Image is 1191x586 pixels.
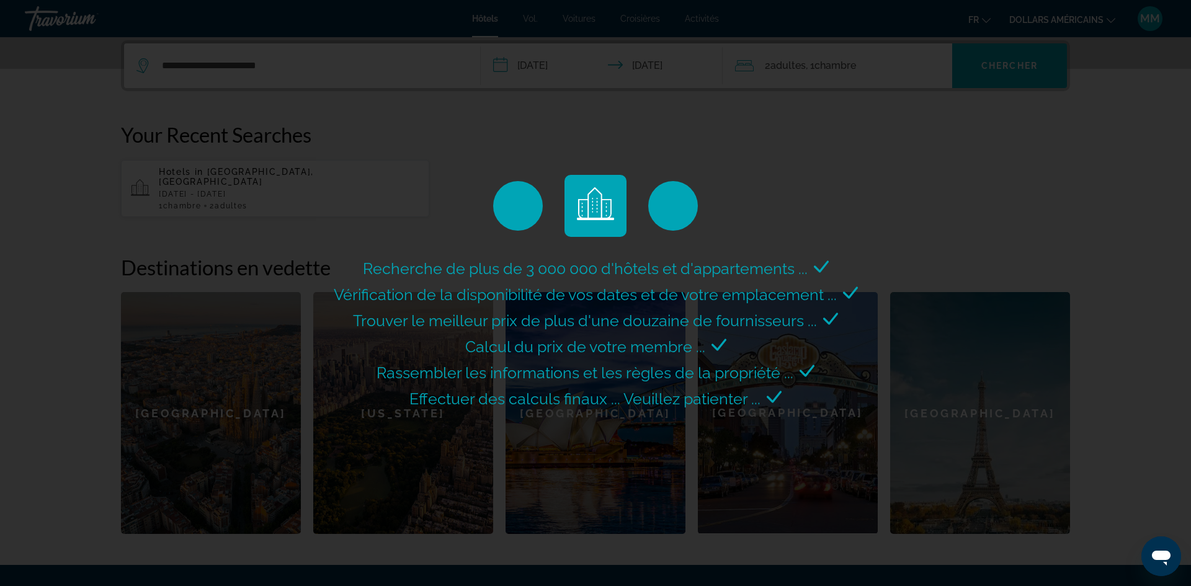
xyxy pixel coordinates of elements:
span: Trouver le meilleur prix de plus d'une douzaine de fournisseurs ... [353,311,817,330]
span: Vérification de la disponibilité de vos dates et de votre emplacement ... [334,285,837,304]
span: Effectuer des calculs finaux ... Veuillez patienter ... [409,389,761,408]
span: Rassembler les informations et les règles de la propriété ... [377,363,793,382]
span: Calcul du prix de votre membre ... [465,337,705,356]
iframe: Bouton de lancement de la fenêtre de messagerie [1141,536,1181,576]
span: Recherche de plus de 3 000 000 d'hôtels et d'appartements ... [363,259,808,278]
